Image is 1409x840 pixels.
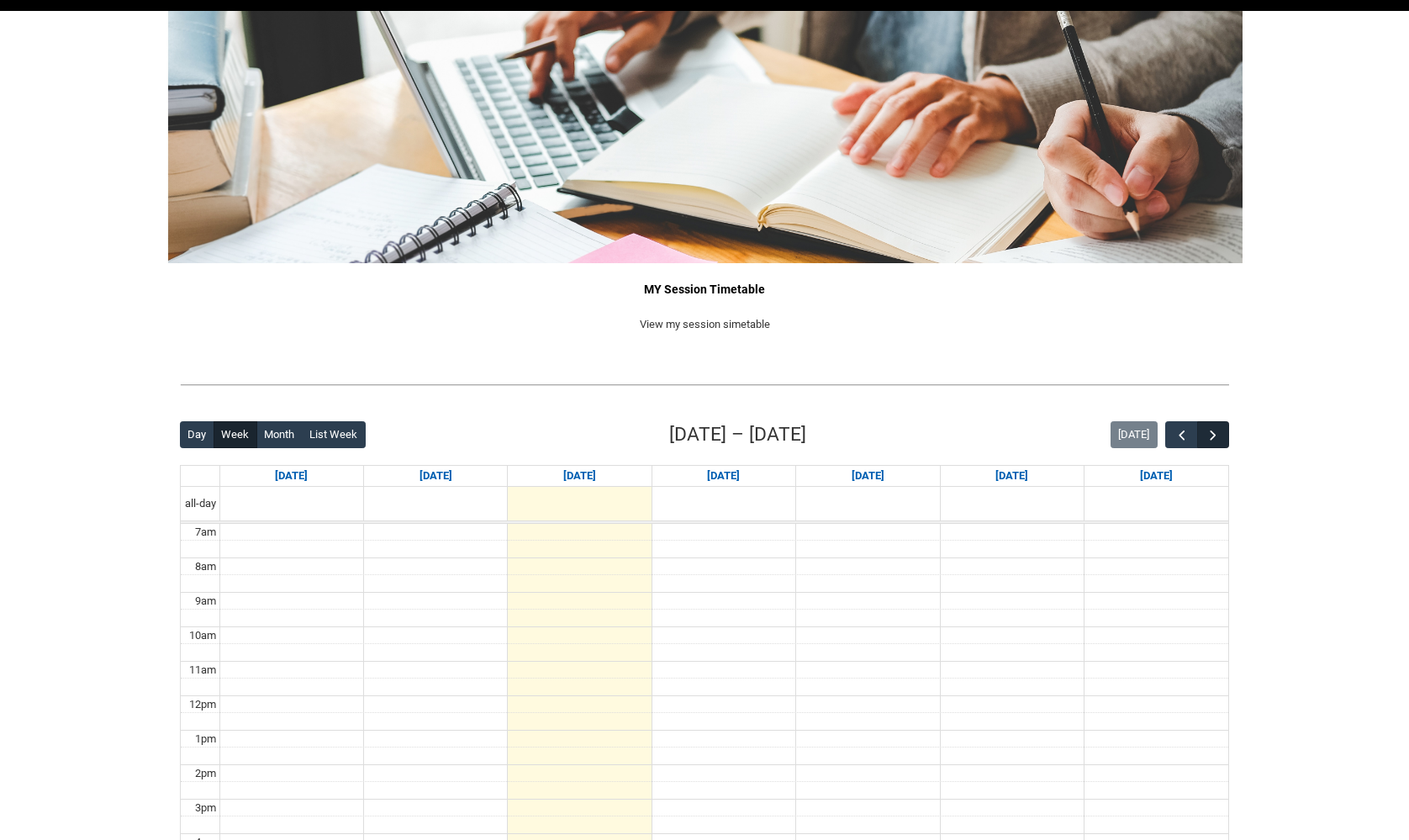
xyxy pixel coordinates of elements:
[272,466,311,486] a: Go to September 7, 2025
[186,662,219,679] div: 11am
[192,524,219,541] div: 7am
[192,593,219,610] div: 9am
[560,466,599,486] a: Go to September 9, 2025
[180,421,214,448] button: Day
[256,421,303,448] button: Month
[186,627,219,644] div: 10am
[214,421,257,448] button: Week
[192,731,219,748] div: 1pm
[192,765,219,782] div: 2pm
[644,283,765,296] strong: MY Session Timetable
[1197,421,1229,449] button: Next Week
[1111,421,1158,448] button: [DATE]
[302,421,366,448] button: List Week
[180,376,1229,394] img: REDU_GREY_LINE
[186,696,219,713] div: 12pm
[192,800,219,816] div: 3pm
[416,466,456,486] a: Go to September 8, 2025
[182,495,219,512] span: all-day
[1165,421,1197,449] button: Previous Week
[848,466,888,486] a: Go to September 11, 2025
[992,466,1032,486] a: Go to September 12, 2025
[669,420,806,449] h2: [DATE] – [DATE]
[180,316,1229,333] p: View my session simetable
[704,466,743,486] a: Go to September 10, 2025
[1137,466,1176,486] a: Go to September 13, 2025
[192,558,219,575] div: 8am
